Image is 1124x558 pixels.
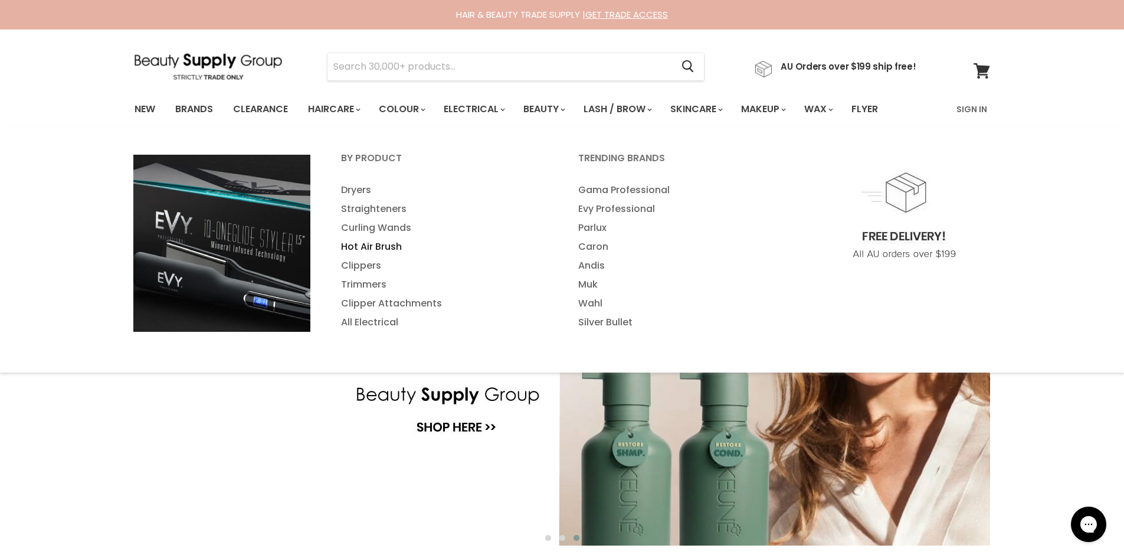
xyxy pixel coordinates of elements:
[326,237,561,256] a: Hot Air Brush
[585,8,668,21] a: GET TRADE ACCESS
[326,218,561,237] a: Curling Wands
[326,275,561,294] a: Trimmers
[563,313,798,332] a: Silver Bullet
[326,181,561,332] ul: Main menu
[326,200,561,218] a: Straighteners
[673,53,704,80] button: Search
[949,97,994,122] a: Sign In
[327,53,673,80] input: Search
[563,181,798,332] ul: Main menu
[326,256,561,275] a: Clippers
[370,97,432,122] a: Colour
[326,149,561,178] a: By Product
[327,53,704,81] form: Product
[435,97,512,122] a: Electrical
[563,294,798,313] a: Wahl
[515,97,572,122] a: Beauty
[1065,502,1112,546] iframe: Gorgias live chat messenger
[126,97,164,122] a: New
[563,218,798,237] a: Parlux
[326,294,561,313] a: Clipper Attachments
[661,97,730,122] a: Skincare
[224,97,297,122] a: Clearance
[563,256,798,275] a: Andis
[563,181,798,200] a: Gama Professional
[843,97,887,122] a: Flyer
[326,313,561,332] a: All Electrical
[299,97,368,122] a: Haircare
[120,92,1005,126] nav: Main
[563,275,798,294] a: Muk
[563,237,798,256] a: Caron
[563,149,798,178] a: Trending Brands
[166,97,222,122] a: Brands
[563,200,798,218] a: Evy Professional
[120,9,1005,21] div: HAIR & BEAUTY TRADE SUPPLY |
[126,92,918,126] ul: Main menu
[575,97,659,122] a: Lash / Brow
[326,181,561,200] a: Dryers
[795,97,840,122] a: Wax
[732,97,793,122] a: Makeup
